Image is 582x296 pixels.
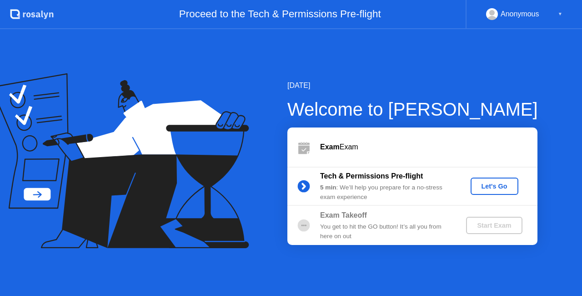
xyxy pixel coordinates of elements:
b: 5 min [320,184,336,191]
button: Let's Go [471,178,518,195]
div: Start Exam [470,222,518,229]
div: Anonymous [501,8,539,20]
div: You get to hit the GO button! It’s all you from here on out [320,222,451,241]
b: Exam Takeoff [320,211,367,219]
div: Welcome to [PERSON_NAME] [287,96,538,123]
button: Start Exam [466,217,522,234]
div: Let's Go [474,183,515,190]
b: Exam [320,143,340,151]
div: [DATE] [287,80,538,91]
b: Tech & Permissions Pre-flight [320,172,423,180]
div: ▼ [558,8,562,20]
div: Exam [320,142,537,153]
div: : We’ll help you prepare for a no-stress exam experience [320,183,451,202]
